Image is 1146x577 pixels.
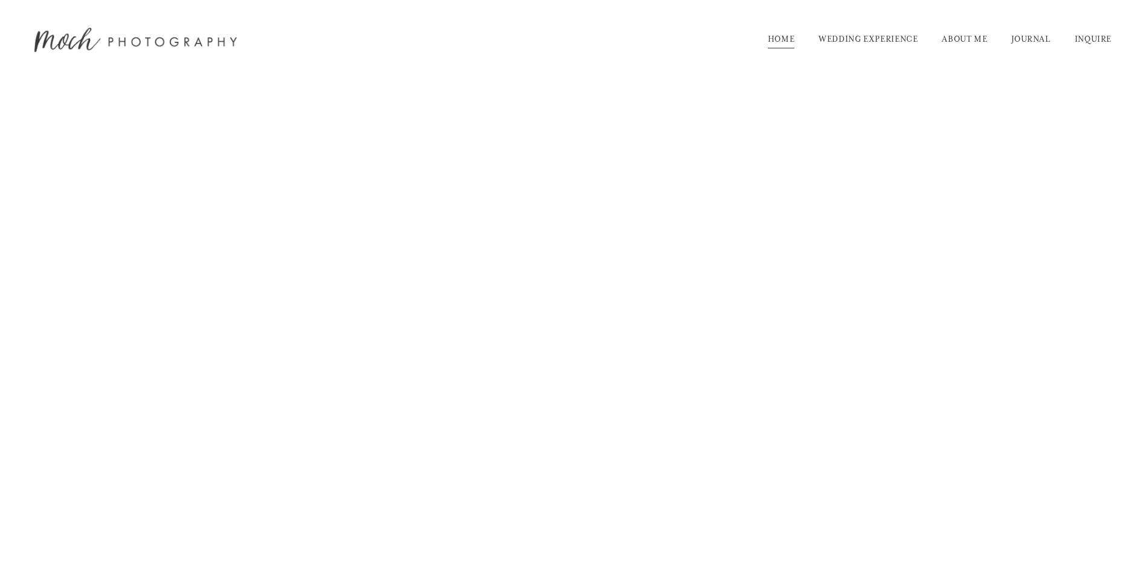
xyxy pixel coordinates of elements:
[1011,30,1050,50] a: JOURNAL
[819,30,918,50] a: WEDDING EXPERIENCE
[1075,30,1112,50] a: INQUIRE
[768,30,795,50] a: HOME
[942,30,987,50] a: ABOUT ME
[34,28,237,52] img: Moch Snyder Photography | Destination Wedding &amp; Lifestyle Film Photographer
